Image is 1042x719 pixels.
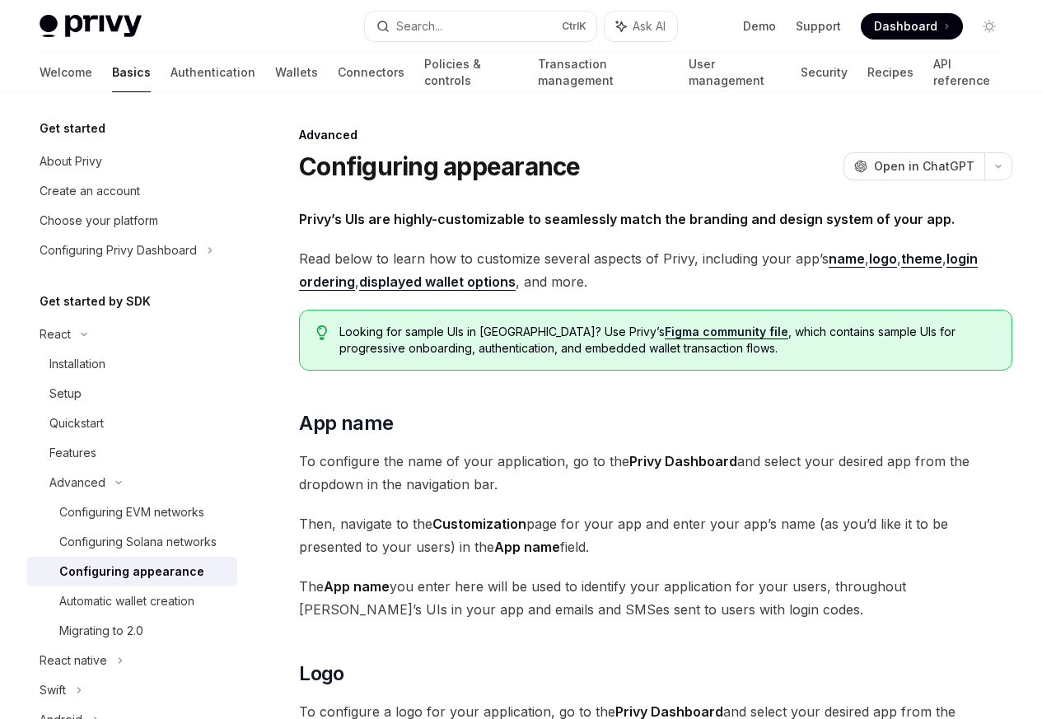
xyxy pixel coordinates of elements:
a: theme [901,250,942,268]
h5: Get started [40,119,105,138]
div: Configuring Privy Dashboard [40,240,197,260]
button: Ask AI [605,12,677,41]
a: Figma community file [665,324,788,339]
strong: Privy Dashboard [629,453,737,469]
div: Create an account [40,181,140,201]
a: Configuring EVM networks [26,497,237,527]
a: displayed wallet options [359,273,516,291]
div: Configuring EVM networks [59,502,204,522]
div: Configuring Solana networks [59,532,217,552]
a: Configuring appearance [26,557,237,586]
span: Open in ChatGPT [874,158,974,175]
div: Advanced [299,127,1012,143]
div: Choose your platform [40,211,158,231]
a: Connectors [338,53,404,92]
a: API reference [933,53,1002,92]
h5: Get started by SDK [40,292,151,311]
img: light logo [40,15,142,38]
button: Open in ChatGPT [843,152,984,180]
div: Features [49,443,96,463]
span: App name [299,410,393,437]
a: name [829,250,865,268]
span: Logo [299,661,344,687]
strong: Privy’s UIs are highly-customizable to seamlessly match the branding and design system of your app. [299,211,955,227]
a: Security [801,53,848,92]
a: Installation [26,349,237,379]
div: Automatic wallet creation [59,591,194,611]
a: Quickstart [26,409,237,438]
span: Dashboard [874,18,937,35]
strong: Customization [432,516,526,532]
a: Create an account [26,176,237,206]
a: Authentication [171,53,255,92]
a: Welcome [40,53,92,92]
div: About Privy [40,152,102,171]
span: Read below to learn how to customize several aspects of Privy, including your app’s , , , , , and... [299,247,1012,293]
div: React native [40,651,107,670]
div: Setup [49,384,82,404]
a: Demo [743,18,776,35]
div: Installation [49,354,105,374]
a: Support [796,18,841,35]
span: The you enter here will be used to identify your application for your users, throughout [PERSON_N... [299,575,1012,621]
a: User management [689,53,782,92]
div: Search... [396,16,442,36]
span: To configure the name of your application, go to the and select your desired app from the dropdow... [299,450,1012,496]
span: Ask AI [633,18,666,35]
a: Migrating to 2.0 [26,616,237,646]
h1: Configuring appearance [299,152,581,181]
div: React [40,324,71,344]
div: Migrating to 2.0 [59,621,143,641]
a: About Privy [26,147,237,176]
span: Ctrl K [562,20,586,33]
a: Features [26,438,237,468]
button: Search...CtrlK [365,12,596,41]
a: Setup [26,379,237,409]
a: Configuring Solana networks [26,527,237,557]
a: Policies & controls [424,53,518,92]
div: Quickstart [49,413,104,433]
div: Swift [40,680,66,700]
a: logo [869,250,897,268]
a: Basics [112,53,151,92]
a: Automatic wallet creation [26,586,237,616]
a: Transaction management [538,53,668,92]
span: Then, navigate to the page for your app and enter your app’s name (as you’d like it to be present... [299,512,1012,558]
strong: App name [494,539,560,555]
span: Looking for sample UIs in [GEOGRAPHIC_DATA]? Use Privy’s , which contains sample UIs for progress... [339,324,995,357]
a: Recipes [867,53,914,92]
a: Choose your platform [26,206,237,236]
a: Wallets [275,53,318,92]
strong: App name [324,578,390,595]
a: Dashboard [861,13,963,40]
div: Configuring appearance [59,562,204,581]
button: Toggle dark mode [976,13,1002,40]
div: Advanced [49,473,105,493]
svg: Tip [316,325,328,340]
